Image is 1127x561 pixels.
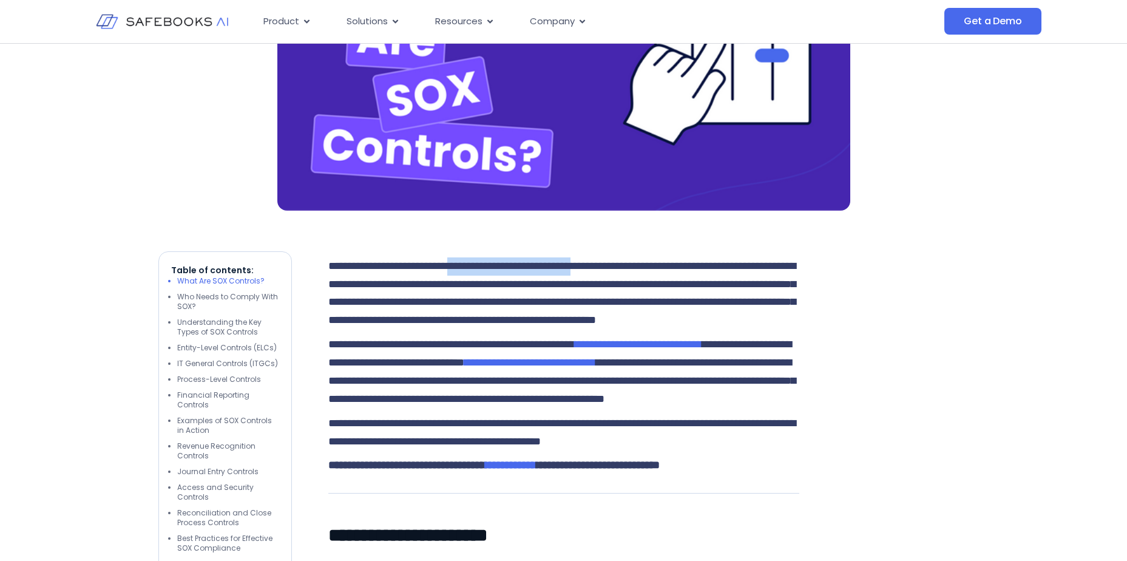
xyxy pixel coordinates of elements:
[177,359,279,369] li: IT General Controls (ITGCs)
[944,8,1041,35] a: Get a Demo
[263,15,299,29] span: Product
[177,375,279,384] li: Process-Level Controls
[964,15,1021,27] span: Get a Demo
[347,15,388,29] span: Solutions
[254,10,823,33] div: Menu Toggle
[177,467,279,477] li: Journal Entry Controls
[177,441,279,461] li: Revenue Recognition Controls
[254,10,823,33] nav: Menu
[177,343,279,353] li: Entity-Level Controls (ELCs)
[177,292,279,311] li: Who Needs to Comply With SOX?
[177,318,279,337] li: Understanding the Key Types of SOX Controls
[435,15,482,29] span: Resources
[530,15,575,29] span: Company
[177,483,279,502] li: Access and Security Controls
[177,416,279,435] li: Examples of SOX Controls in Action
[177,276,279,286] li: What Are SOX Controls?
[177,390,279,410] li: Financial Reporting Controls
[177,508,279,528] li: Reconciliation and Close Process Controls
[177,534,279,553] li: Best Practices for Effective SOX Compliance
[171,264,279,276] p: Table of contents:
